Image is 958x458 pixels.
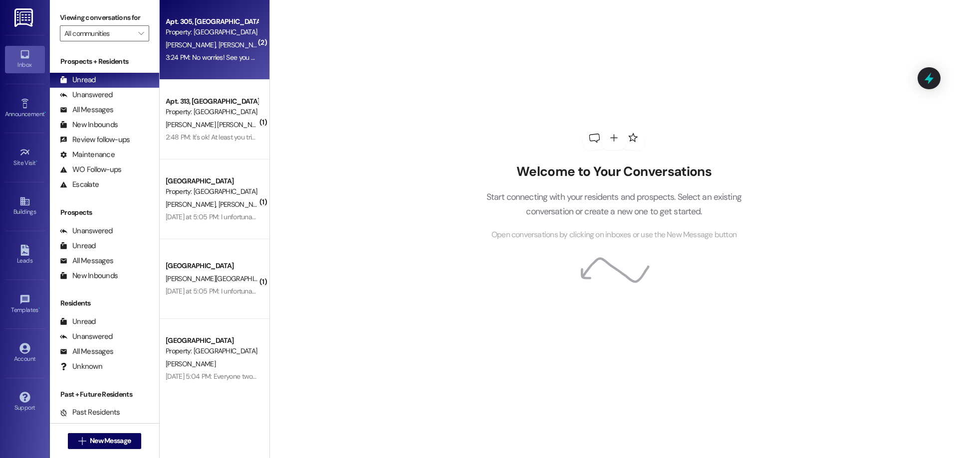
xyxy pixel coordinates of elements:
div: Unknown [60,361,102,372]
span: New Message [90,436,131,446]
div: Past + Future Residents [50,389,159,400]
div: Escalate [60,179,99,190]
input: All communities [64,25,133,41]
div: [GEOGRAPHIC_DATA] [166,335,258,346]
div: Prospects [50,207,159,218]
div: Past Residents [60,407,120,418]
div: [GEOGRAPHIC_DATA] [166,261,258,271]
div: Maintenance [60,150,115,160]
h2: Welcome to Your Conversations [471,164,756,180]
div: Apt. 305, [GEOGRAPHIC_DATA] [166,16,258,27]
div: Prospects + Residents [50,56,159,67]
p: Start connecting with your residents and prospects. Select an existing conversation or create a n... [471,190,756,218]
span: • [44,109,46,116]
div: Residents [50,298,159,308]
button: New Message [68,433,142,449]
span: [PERSON_NAME][GEOGRAPHIC_DATA] [166,274,282,283]
i:  [138,29,144,37]
div: Unread [60,241,96,251]
div: Property: [GEOGRAPHIC_DATA] [166,186,258,197]
div: All Messages [60,256,113,266]
a: Site Visit • [5,144,45,171]
div: Property: [GEOGRAPHIC_DATA] [166,346,258,356]
div: 3:24 PM: No worries! See you at 4 [166,53,262,62]
div: 2:48 PM: It's ok! At least you tried. How much it is? [166,133,308,142]
span: [PERSON_NAME] [166,359,216,368]
span: [PERSON_NAME] [218,40,268,49]
div: Unread [60,75,96,85]
a: Support [5,389,45,416]
span: [PERSON_NAME] [166,40,219,49]
span: Open conversations by clicking on inboxes or use the New Message button [491,229,736,241]
a: Buildings [5,193,45,220]
i:  [78,437,86,445]
div: New Inbounds [60,120,118,130]
div: New Inbounds [60,271,118,281]
a: Templates • [5,291,45,318]
a: Inbox [5,46,45,73]
img: ResiDesk Logo [14,8,35,27]
div: All Messages [60,346,113,357]
div: Apt. 313, [GEOGRAPHIC_DATA] [166,96,258,107]
div: Unanswered [60,226,113,236]
span: [PERSON_NAME][GEOGRAPHIC_DATA] [218,200,331,209]
div: All Messages [60,105,113,115]
div: Unread [60,316,96,327]
span: [PERSON_NAME] [PERSON_NAME] [166,120,267,129]
div: Unanswered [60,331,113,342]
a: Account [5,340,45,367]
label: Viewing conversations for [60,10,149,25]
div: WO Follow-ups [60,164,121,175]
div: Property: [GEOGRAPHIC_DATA] [166,107,258,117]
div: Review follow-ups [60,135,130,145]
div: Unanswered [60,90,113,100]
div: Property: [GEOGRAPHIC_DATA] [166,27,258,37]
span: [PERSON_NAME] [166,200,219,209]
span: • [38,305,40,312]
span: • [36,158,37,165]
a: Leads [5,242,45,269]
div: [GEOGRAPHIC_DATA] [166,176,258,186]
